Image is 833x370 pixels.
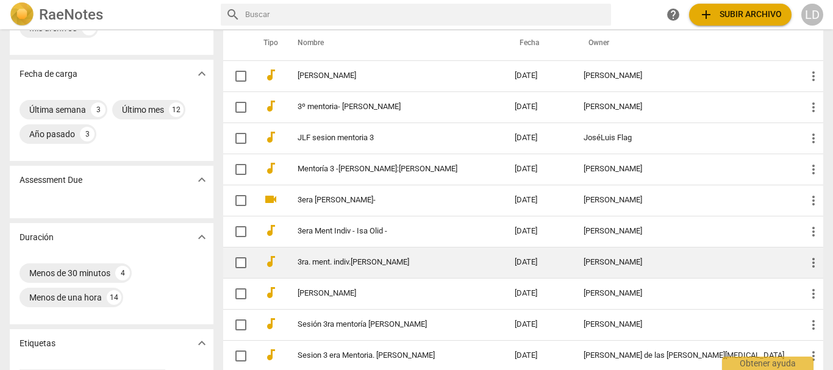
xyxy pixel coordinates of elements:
span: help [666,7,681,22]
span: more_vert [806,131,821,146]
a: Sesión 3ra mentoría [PERSON_NAME] [298,320,471,329]
td: [DATE] [505,123,574,154]
td: [DATE] [505,154,574,185]
span: expand_more [195,336,209,350]
button: Subir [689,4,792,26]
div: [PERSON_NAME] [584,165,787,174]
p: Fecha de carga [20,68,77,80]
div: 12 [169,102,184,117]
span: more_vert [806,349,821,363]
span: more_vert [806,69,821,84]
a: Obtener ayuda [662,4,684,26]
span: expand_more [195,173,209,187]
span: audiotrack [263,285,278,300]
div: Obtener ayuda [722,357,813,370]
span: audiotrack [263,347,278,362]
div: 14 [107,290,121,305]
span: audiotrack [263,161,278,176]
button: Mostrar más [193,65,211,83]
span: more_vert [806,162,821,177]
td: [DATE] [505,278,574,309]
span: audiotrack [263,316,278,331]
span: more_vert [806,286,821,301]
th: Owner [574,26,796,60]
span: audiotrack [263,68,278,82]
div: 3 [91,102,105,117]
a: 3ra. ment. indiv.[PERSON_NAME] [298,258,471,267]
p: Duración [20,231,54,244]
a: JLF sesion mentoria 3 [298,133,471,143]
div: [PERSON_NAME] [584,227,787,236]
td: [DATE] [505,247,574,278]
button: Mostrar más [193,171,211,189]
span: more_vert [806,100,821,115]
div: [PERSON_NAME] [584,196,787,205]
span: audiotrack [263,130,278,144]
img: Logo [10,2,34,27]
a: Mentoría 3 -[PERSON_NAME]:[PERSON_NAME] [298,165,471,174]
button: Mostrar más [193,334,211,352]
td: [DATE] [505,185,574,216]
span: expand_more [195,66,209,81]
button: LD [801,4,823,26]
span: videocam [263,192,278,207]
a: Sesion 3 era Mentoria. [PERSON_NAME] [298,351,471,360]
div: [PERSON_NAME] [584,71,787,80]
div: [PERSON_NAME] de las [PERSON_NAME][MEDICAL_DATA] [584,351,787,360]
a: 3era Ment Indiv - Isa Olid - [298,227,471,236]
span: more_vert [806,224,821,239]
span: expand_more [195,230,209,244]
p: Etiquetas [20,337,55,350]
a: 3era [PERSON_NAME]- [298,196,471,205]
td: [DATE] [505,60,574,91]
span: audiotrack [263,254,278,269]
th: Nombre [283,26,505,60]
div: 3 [80,127,95,141]
a: 3º mentoria- [PERSON_NAME] [298,102,471,112]
span: add [699,7,713,22]
div: 4 [115,266,130,280]
div: Última semana [29,104,86,116]
div: [PERSON_NAME] [584,289,787,298]
td: [DATE] [505,309,574,340]
div: [PERSON_NAME] [584,258,787,267]
div: Menos de 30 minutos [29,267,110,279]
button: Mostrar más [193,228,211,246]
div: [PERSON_NAME] [584,320,787,329]
span: audiotrack [263,99,278,113]
p: Assessment Due [20,174,82,187]
span: more_vert [806,255,821,270]
a: [PERSON_NAME] [298,289,471,298]
div: JoséLuis Flag [584,133,787,143]
a: [PERSON_NAME] [298,71,471,80]
div: Último mes [122,104,164,116]
div: Menos de una hora [29,291,102,304]
input: Buscar [245,5,607,24]
th: Tipo [254,26,283,60]
span: Subir archivo [699,7,782,22]
span: more_vert [806,318,821,332]
a: LogoRaeNotes [10,2,211,27]
div: Año pasado [29,128,75,140]
td: [DATE] [505,216,574,247]
span: more_vert [806,193,821,208]
div: [PERSON_NAME] [584,102,787,112]
td: [DATE] [505,91,574,123]
th: Fecha [505,26,574,60]
span: audiotrack [263,223,278,238]
h2: RaeNotes [39,6,103,23]
span: search [226,7,240,22]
